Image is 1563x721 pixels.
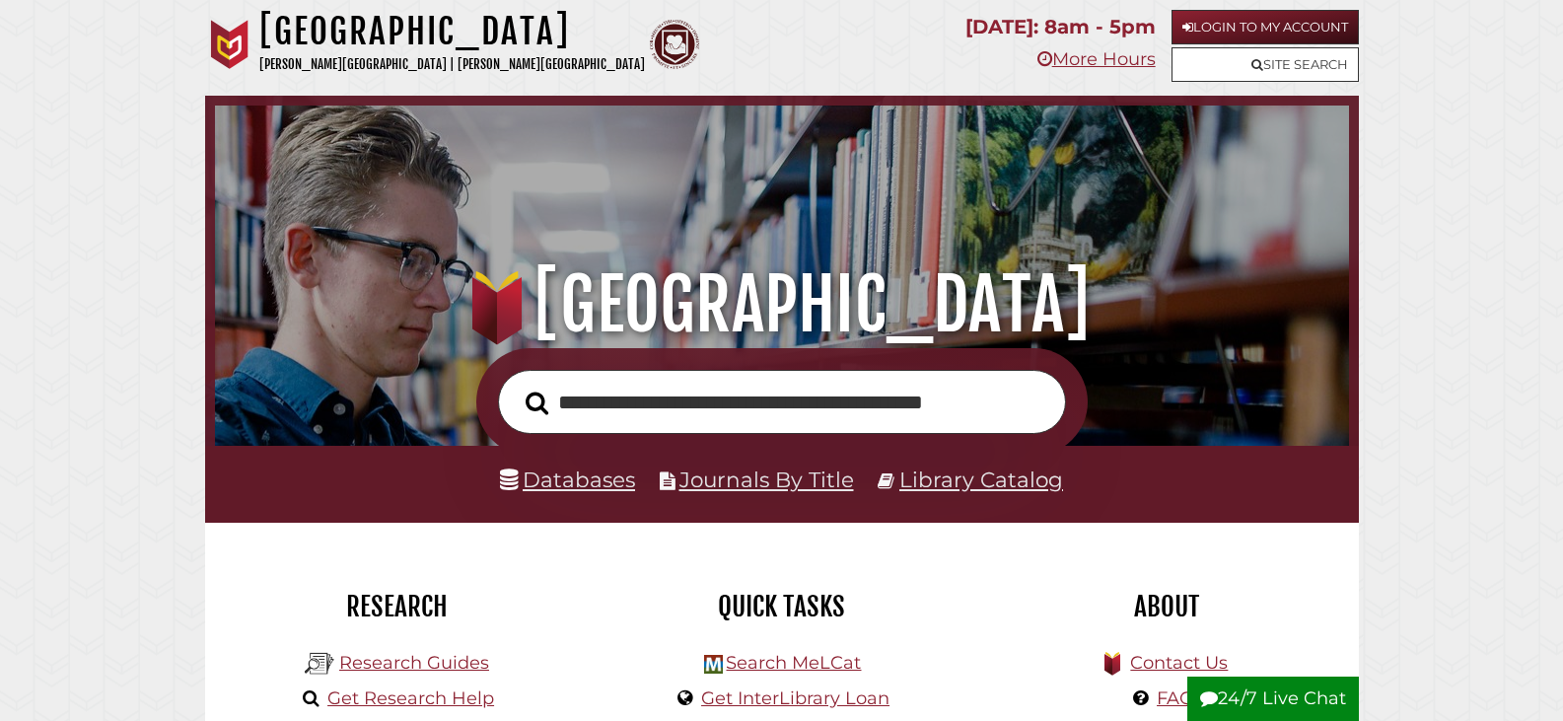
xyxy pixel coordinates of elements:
[701,687,889,709] a: Get InterLibrary Loan
[500,467,635,492] a: Databases
[604,590,959,623] h2: Quick Tasks
[704,655,723,674] img: Hekman Library Logo
[899,467,1063,492] a: Library Catalog
[1130,652,1228,674] a: Contact Us
[526,391,548,415] i: Search
[650,20,699,69] img: Calvin Theological Seminary
[259,10,645,53] h1: [GEOGRAPHIC_DATA]
[516,386,558,421] button: Search
[679,467,854,492] a: Journals By Title
[238,261,1324,348] h1: [GEOGRAPHIC_DATA]
[1172,47,1359,82] a: Site Search
[305,649,334,679] img: Hekman Library Logo
[1037,48,1156,70] a: More Hours
[205,20,254,69] img: Calvin University
[965,10,1156,44] p: [DATE]: 8am - 5pm
[259,53,645,76] p: [PERSON_NAME][GEOGRAPHIC_DATA] | [PERSON_NAME][GEOGRAPHIC_DATA]
[726,652,861,674] a: Search MeLCat
[327,687,494,709] a: Get Research Help
[220,590,575,623] h2: Research
[339,652,489,674] a: Research Guides
[989,590,1344,623] h2: About
[1172,10,1359,44] a: Login to My Account
[1157,687,1203,709] a: FAQs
